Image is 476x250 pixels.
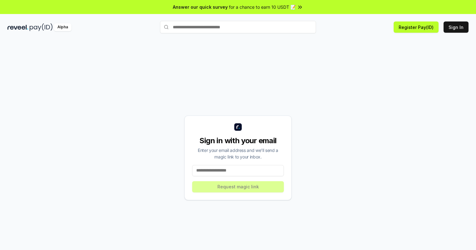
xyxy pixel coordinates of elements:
button: Sign In [444,21,469,33]
img: pay_id [30,23,53,31]
img: logo_small [234,123,242,131]
span: Answer our quick survey [173,4,228,10]
div: Sign in with your email [192,136,284,146]
span: for a chance to earn 10 USDT 📝 [229,4,296,10]
div: Alpha [54,23,71,31]
img: reveel_dark [7,23,28,31]
div: Enter your email address and we’ll send a magic link to your inbox. [192,147,284,160]
button: Register Pay(ID) [394,21,439,33]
